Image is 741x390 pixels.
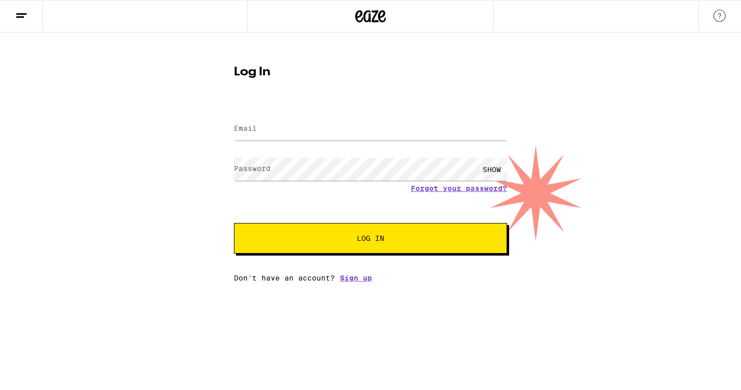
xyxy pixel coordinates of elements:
[234,164,271,173] label: Password
[357,235,384,242] span: Log In
[340,274,372,282] a: Sign up
[234,223,507,254] button: Log In
[234,66,507,78] h1: Log In
[411,184,507,192] a: Forgot your password?
[234,124,257,132] label: Email
[477,158,507,181] div: SHOW
[234,118,507,141] input: Email
[234,274,507,282] div: Don't have an account?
